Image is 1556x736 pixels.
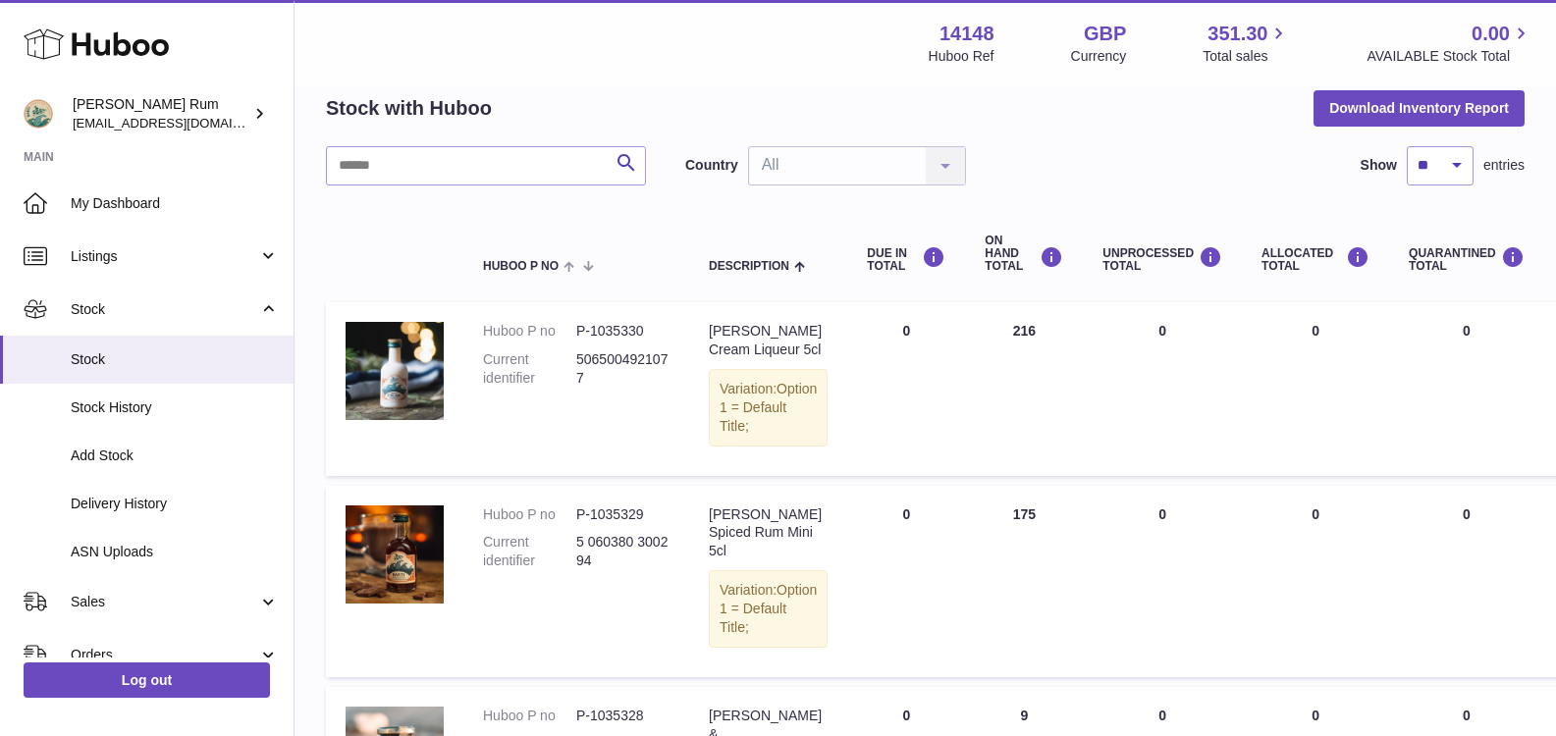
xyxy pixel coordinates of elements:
div: Currency [1071,47,1127,66]
h2: Stock with Huboo [326,95,492,122]
div: QUARANTINED Total [1409,246,1525,273]
dt: Current identifier [483,533,576,570]
dt: Current identifier [483,350,576,388]
div: ALLOCATED Total [1261,246,1369,273]
td: 0 [847,486,965,677]
td: 0 [1083,486,1242,677]
td: 0 [1083,302,1242,475]
dd: 5 060380 300294 [576,533,670,570]
td: 0 [1242,486,1389,677]
span: Total sales [1203,47,1290,66]
div: [PERSON_NAME] Cream Liqueur 5cl [709,322,828,359]
div: Variation: [709,570,828,648]
img: product image [346,322,444,420]
span: Orders [71,646,258,664]
span: Description [709,260,789,273]
span: ASN Uploads [71,543,279,561]
span: Delivery History [71,495,279,513]
span: Stock [71,300,258,319]
label: Country [685,156,738,175]
span: Add Stock [71,447,279,465]
strong: 14148 [939,21,994,47]
span: AVAILABLE Stock Total [1367,47,1532,66]
td: 0 [847,302,965,475]
div: Variation: [709,369,828,447]
dd: P-1035328 [576,707,670,725]
span: 0 [1463,708,1471,723]
img: mail@bartirum.wales [24,99,53,129]
span: entries [1483,156,1525,175]
span: 0 [1463,506,1471,522]
strong: GBP [1084,21,1126,47]
div: [PERSON_NAME] Spiced Rum Mini 5cl [709,505,828,561]
a: 351.30 Total sales [1203,21,1290,66]
label: Show [1361,156,1397,175]
span: Option 1 = Default Title; [720,381,817,434]
div: [PERSON_NAME] Rum [73,95,249,132]
img: product image [346,505,444,604]
dt: Huboo P no [483,707,576,725]
span: 0 [1463,323,1471,339]
button: Download Inventory Report [1314,90,1525,126]
span: Stock [71,350,279,369]
span: Stock History [71,398,279,417]
a: Log out [24,662,270,698]
span: My Dashboard [71,194,279,213]
div: DUE IN TOTAL [867,246,945,273]
dt: Huboo P no [483,505,576,524]
td: 0 [1242,302,1389,475]
span: Option 1 = Default Title; [720,582,817,635]
span: Sales [71,593,258,611]
span: Listings [71,247,258,266]
a: 0.00 AVAILABLE Stock Total [1367,21,1532,66]
dt: Huboo P no [483,322,576,341]
span: 0.00 [1472,21,1510,47]
td: 175 [965,486,1083,677]
dd: P-1035330 [576,322,670,341]
td: 216 [965,302,1083,475]
dd: P-1035329 [576,505,670,524]
span: 351.30 [1207,21,1267,47]
div: ON HAND Total [985,235,1063,274]
div: UNPROCESSED Total [1102,246,1222,273]
span: [EMAIL_ADDRESS][DOMAIN_NAME] [73,115,289,131]
dd: 5065004921077 [576,350,670,388]
span: Huboo P no [483,260,559,273]
div: Huboo Ref [929,47,994,66]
